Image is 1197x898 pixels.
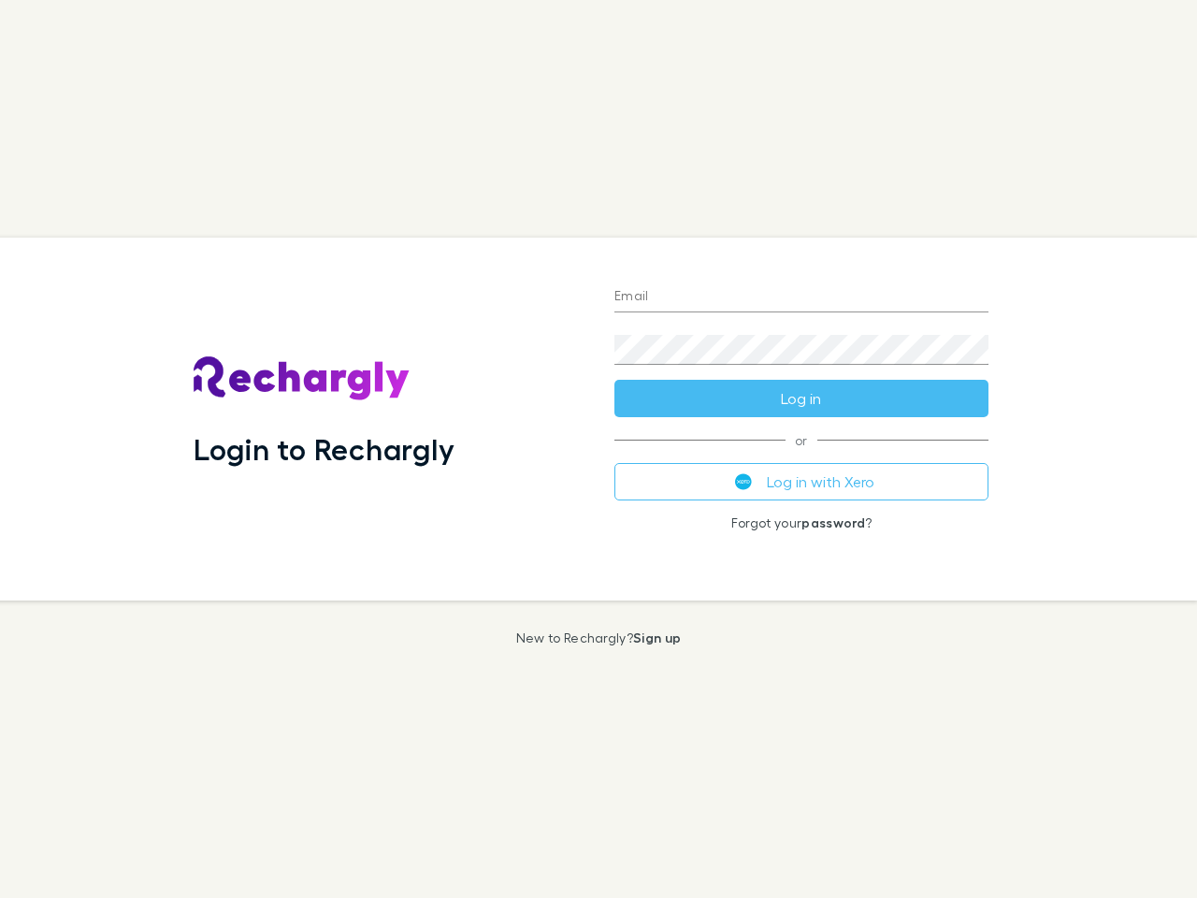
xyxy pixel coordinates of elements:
button: Log in [614,380,988,417]
span: or [614,440,988,441]
a: Sign up [633,630,681,645]
img: Xero's logo [735,473,752,490]
img: Rechargly's Logo [194,356,411,401]
p: New to Rechargly? [516,630,682,645]
button: Log in with Xero [614,463,988,500]
a: password [801,514,865,530]
p: Forgot your ? [614,515,988,530]
h1: Login to Rechargly [194,431,454,467]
